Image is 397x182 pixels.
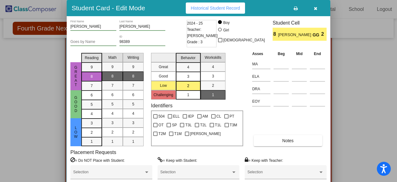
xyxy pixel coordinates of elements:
span: Teacher: [PERSON_NAME] [187,26,218,39]
label: Placement Requests [70,149,116,155]
span: Behavior [181,55,195,61]
input: assessment [252,72,270,81]
span: 8 [132,73,134,79]
span: Low [73,126,79,139]
label: = Keep with Teacher: [245,157,283,163]
span: 2 [187,83,189,89]
span: 9 [91,64,93,70]
span: 3 [111,120,114,126]
span: 2024 - 25 [187,20,203,26]
span: Math [108,55,117,60]
span: 5 [111,101,114,107]
label: = Do NOT Place with Student: [70,157,125,163]
span: Workskills [205,55,221,60]
span: 504 [158,113,165,120]
th: Beg [272,50,290,57]
span: IEP [188,113,194,120]
span: 9 [132,64,134,70]
span: 4 [91,111,93,117]
span: T3L [185,121,192,129]
span: 5 [132,101,134,107]
span: 1 [187,92,189,98]
span: 4 [212,64,214,70]
span: 7 [132,83,134,88]
input: assessment [252,59,270,69]
span: Historical Student Record [191,6,240,11]
span: ELL [173,113,180,120]
span: 3 [187,74,189,79]
span: 3 [132,120,134,126]
th: Mid [290,50,308,57]
input: assessment [252,97,270,106]
span: T1L [215,121,221,129]
span: 2 [111,129,114,135]
span: 6 [91,92,93,98]
span: CL [216,113,221,120]
h3: Student Cell [273,20,327,26]
span: Great [73,65,79,87]
span: 8 [273,30,278,38]
span: 1 [132,139,134,144]
span: 1 [111,139,114,144]
span: 4 [132,111,134,116]
th: End [308,50,327,57]
span: 3 [212,73,214,79]
span: T2L [200,121,207,129]
span: T1M [174,130,182,138]
span: T3M [230,121,237,129]
input: goes by name [70,40,116,44]
span: 8 [111,73,114,79]
div: Boy [223,20,230,26]
span: 4 [187,64,189,70]
span: 4 [111,111,114,116]
span: AM [203,113,208,120]
span: Writing [127,55,139,60]
span: Reading [85,55,99,61]
input: Enter ID [119,40,165,44]
span: 1 [212,92,214,98]
span: 2 [132,129,134,135]
label: Identifiers [151,103,172,109]
span: GG [313,32,321,38]
span: 2 [212,83,214,88]
span: 6 [132,92,134,98]
span: [DEMOGRAPHIC_DATA] [223,36,265,44]
span: 9 [111,64,114,70]
div: Girl [223,27,229,33]
span: 6 [111,92,114,98]
span: 7 [91,83,93,89]
h3: Student Card - Edit Mode [72,4,145,12]
span: 2 [321,30,327,38]
span: Good [73,96,79,113]
span: Grade : 3 [187,39,203,45]
span: SP [172,121,177,129]
span: OT [158,121,164,129]
span: PT [230,113,234,120]
th: Asses [251,50,272,57]
span: [PERSON_NAME] [278,32,312,38]
input: assessment [252,84,270,94]
button: Notes [254,135,322,146]
span: Notes [282,138,294,143]
label: = Keep with Student: [158,157,197,163]
span: 5 [91,102,93,107]
span: 3 [91,120,93,126]
span: 2 [91,130,93,135]
span: 1 [91,139,93,144]
span: [PERSON_NAME] [190,130,221,138]
button: Historical Student Record [186,2,245,14]
span: 8 [91,74,93,79]
span: 7 [111,83,114,88]
span: T2M [158,130,166,138]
